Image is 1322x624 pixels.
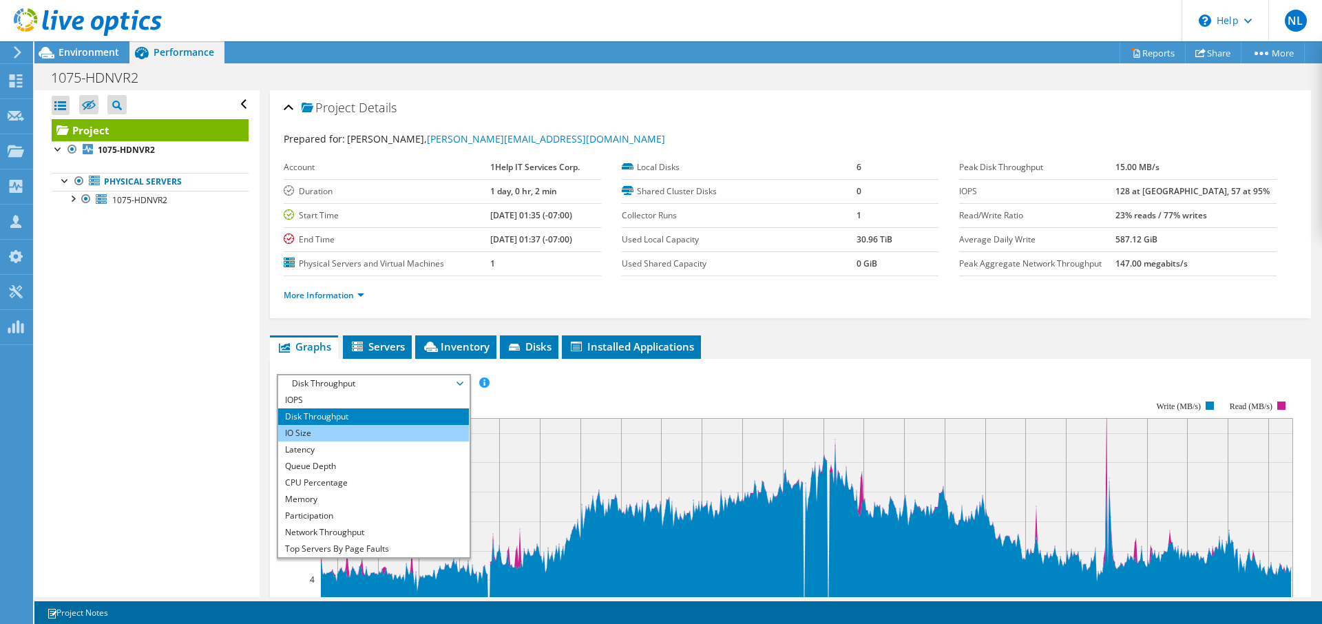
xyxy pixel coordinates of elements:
b: 128 at [GEOGRAPHIC_DATA], 57 at 95% [1115,185,1270,197]
b: 147.00 megabits/s [1115,258,1188,269]
a: Share [1185,42,1241,63]
li: Network Throughput [278,524,469,541]
b: 23% reads / 77% writes [1115,209,1207,221]
li: IO Size [278,425,469,441]
a: 1075-HDNVR2 [52,141,249,159]
text: Read (MB/s) [1230,402,1272,411]
label: Duration [284,185,490,198]
label: Average Daily Write [959,233,1115,247]
span: 1075-HDNVR2 [112,194,167,206]
label: Physical Servers and Virtual Machines [284,257,490,271]
li: Disk Throughput [278,408,469,425]
span: Details [359,99,397,116]
label: Peak Disk Throughput [959,160,1115,174]
label: Start Time [284,209,490,222]
label: Prepared for: [284,132,345,145]
span: Performance [154,45,214,59]
text: 4 [310,574,315,585]
text: Write (MB/s) [1157,402,1202,411]
a: Physical Servers [52,173,249,191]
label: Peak Aggregate Network Throughput [959,257,1115,271]
span: Inventory [422,340,490,353]
li: Memory [278,491,469,508]
li: Queue Depth [278,458,469,475]
b: [DATE] 01:37 (-07:00) [490,233,572,245]
b: 1 day, 0 hr, 2 min [490,185,557,197]
b: 1 [857,209,861,221]
span: Graphs [277,340,331,353]
a: [PERSON_NAME][EMAIL_ADDRESS][DOMAIN_NAME] [427,132,665,145]
b: 1075-HDNVR2 [98,144,155,156]
b: [DATE] 01:35 (-07:00) [490,209,572,221]
a: Project [52,119,249,141]
a: Project Notes [37,604,118,621]
li: IOPS [278,392,469,408]
label: Read/Write Ratio [959,209,1115,222]
span: NL [1285,10,1307,32]
a: More [1241,42,1305,63]
li: CPU Percentage [278,475,469,491]
a: 1075-HDNVR2 [52,191,249,209]
span: Installed Applications [569,340,694,353]
label: Used Local Capacity [622,233,857,247]
span: Project [302,101,355,115]
b: 1Help IT Services Corp. [490,161,580,173]
span: Disks [507,340,552,353]
span: Servers [350,340,405,353]
h1: 1075-HDNVR2 [45,70,160,85]
label: Account [284,160,490,174]
span: [PERSON_NAME], [347,132,665,145]
span: Disk Throughput [285,375,462,392]
b: 0 GiB [857,258,877,269]
b: 587.12 GiB [1115,233,1157,245]
span: Environment [59,45,119,59]
b: 30.96 TiB [857,233,892,245]
label: Shared Cluster Disks [622,185,857,198]
label: IOPS [959,185,1115,198]
b: 15.00 MB/s [1115,161,1160,173]
b: 0 [857,185,861,197]
li: Top Servers By Page Faults [278,541,469,557]
b: 1 [490,258,495,269]
li: Latency [278,441,469,458]
label: Used Shared Capacity [622,257,857,271]
svg: \n [1199,14,1211,27]
label: Collector Runs [622,209,857,222]
label: Local Disks [622,160,857,174]
li: Participation [278,508,469,524]
b: 6 [857,161,861,173]
a: More Information [284,289,364,301]
a: Reports [1120,42,1186,63]
label: End Time [284,233,490,247]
